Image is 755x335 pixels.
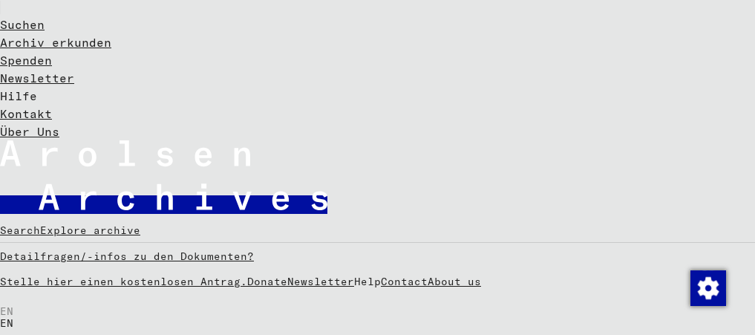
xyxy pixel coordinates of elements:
[690,270,726,306] img: Zustimmung ändern
[247,275,287,288] a: Donate
[428,275,481,288] a: About us
[690,270,725,305] div: Change consent
[287,275,354,288] a: Newsletter
[40,224,140,237] a: Explore archive
[354,275,381,288] a: Help
[381,275,428,288] a: Contact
